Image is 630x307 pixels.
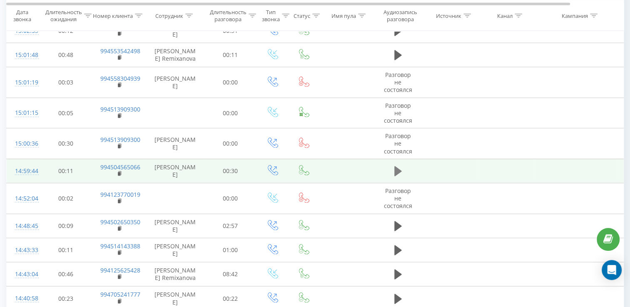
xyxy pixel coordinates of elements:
td: 00:00 [204,67,256,98]
span: Разговор не состоялся [384,187,412,210]
a: 994705241777 [100,290,140,298]
a: 994123770019 [100,191,140,198]
td: [PERSON_NAME] [146,129,204,159]
td: 00:46 [40,262,92,286]
td: 00:03 [40,67,92,98]
td: 00:30 [204,159,256,183]
div: Номер клиента [93,12,133,19]
div: 14:52:04 [15,191,32,207]
a: 994125625428 [100,266,140,274]
div: Сотрудник [155,12,183,19]
div: Кампания [562,12,588,19]
td: 00:11 [40,238,92,262]
a: 994502650350 [100,218,140,226]
div: Статус [294,12,310,19]
td: 00:11 [40,159,92,183]
div: Дата звонка [7,9,37,23]
div: 15:00:36 [15,136,32,152]
div: Источник [436,12,461,19]
div: 14:43:04 [15,266,32,282]
div: Тип звонка [262,9,280,23]
td: [PERSON_NAME] [146,159,204,183]
div: Длительность разговора [210,9,247,23]
div: 15:01:15 [15,105,32,121]
span: Разговор не состоялся [384,102,412,124]
span: Разговор не состоялся [384,71,412,94]
td: 00:11 [204,43,256,67]
td: 08:42 [204,262,256,286]
td: 00:30 [40,129,92,159]
td: 00:02 [40,183,92,214]
td: [PERSON_NAME] [146,67,204,98]
div: 14:59:44 [15,163,32,179]
td: 00:05 [40,98,92,129]
div: Аудиозапись разговора [380,9,421,23]
td: 00:00 [204,183,256,214]
td: 01:00 [204,238,256,262]
a: 994514143388 [100,242,140,250]
a: 994513909300 [100,105,140,113]
td: 00:00 [204,129,256,159]
td: 02:57 [204,214,256,238]
a: 994504565066 [100,163,140,171]
div: 15:01:19 [15,74,32,91]
div: 15:01:48 [15,47,32,63]
td: [PERSON_NAME] Remixanova [146,262,204,286]
a: 994513909300 [100,136,140,144]
div: 14:43:33 [15,242,32,258]
div: 14:48:45 [15,218,32,234]
a: 994558304939 [100,74,140,82]
div: Open Intercom Messenger [602,260,622,280]
td: [PERSON_NAME] Remixanova [146,43,204,67]
td: 00:48 [40,43,92,67]
td: 00:00 [204,98,256,129]
div: 14:40:58 [15,290,32,307]
div: Длительность ожидания [45,9,82,23]
div: Канал [497,12,513,19]
td: [PERSON_NAME] [146,238,204,262]
td: 00:09 [40,214,92,238]
span: Разговор не состоялся [384,132,412,155]
a: 994553542498 [100,47,140,55]
td: [PERSON_NAME] [146,214,204,238]
div: Имя пула [331,12,356,19]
